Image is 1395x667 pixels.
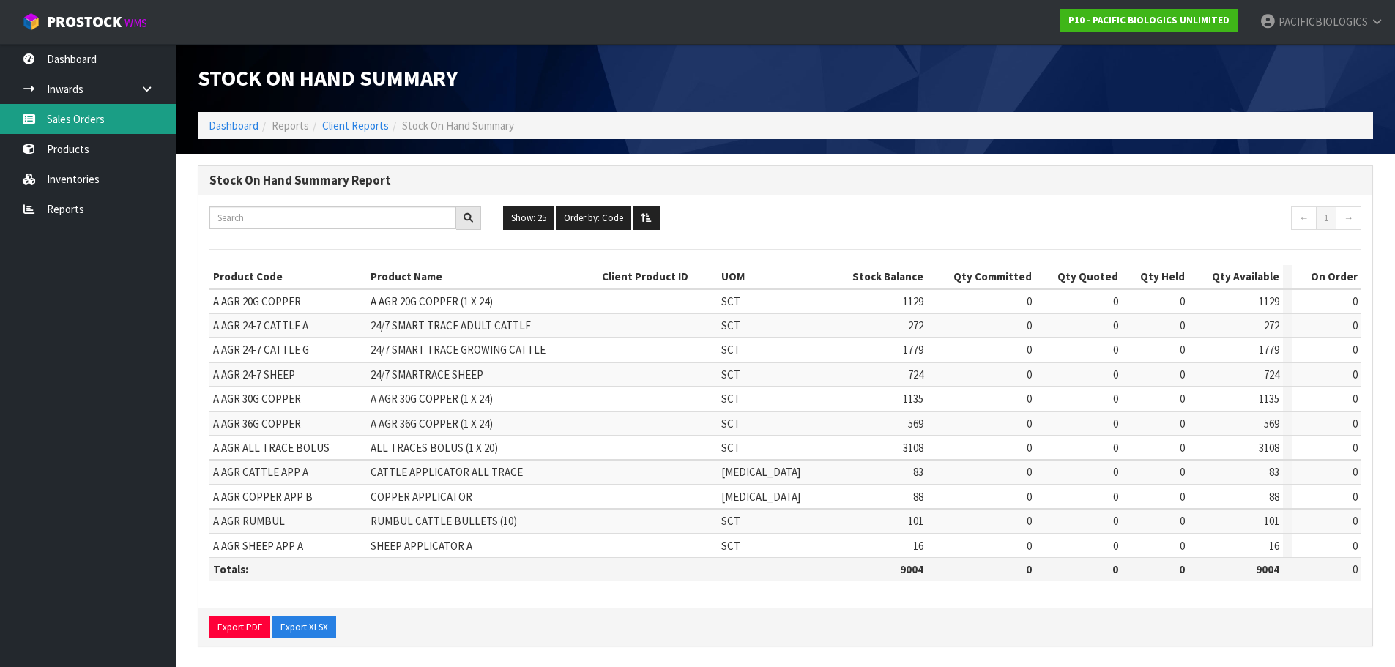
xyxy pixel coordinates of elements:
[272,616,336,639] button: Export XLSX
[1113,343,1118,357] span: 0
[721,539,740,553] span: SCT
[1264,368,1279,381] span: 724
[371,343,546,357] span: 24/7 SMART TRACE GROWING CATTLE
[721,490,800,504] span: [MEDICAL_DATA]
[1353,417,1358,431] span: 0
[1026,562,1032,576] strong: 0
[1027,343,1032,357] span: 0
[209,616,270,639] button: Export PDF
[1188,265,1284,288] th: Qty Available
[598,265,718,288] th: Client Product ID
[913,539,923,553] span: 16
[1112,562,1118,576] strong: 0
[903,392,923,406] span: 1135
[213,490,313,504] span: A AGR COPPER APP B
[721,343,740,357] span: SCT
[1068,14,1230,26] strong: P10 - PACIFIC BIOLOGICS UNLIMITED
[209,206,456,229] input: Search
[213,514,285,528] span: A AGR RUMBUL
[827,265,927,288] th: Stock Balance
[1179,562,1185,576] strong: 0
[1113,465,1118,479] span: 0
[1259,441,1279,455] span: 3108
[908,417,923,431] span: 569
[721,294,740,308] span: SCT
[1035,265,1122,288] th: Qty Quoted
[1027,465,1032,479] span: 0
[1113,417,1118,431] span: 0
[1353,562,1358,576] span: 0
[1027,441,1032,455] span: 0
[1336,206,1361,230] a: →
[402,119,514,133] span: Stock On Hand Summary
[1353,343,1358,357] span: 0
[47,12,122,31] span: ProStock
[213,465,308,479] span: A AGR CATTLE APP A
[1264,417,1279,431] span: 569
[721,368,740,381] span: SCT
[1264,514,1279,528] span: 101
[1180,392,1185,406] span: 0
[1180,368,1185,381] span: 0
[1269,490,1279,504] span: 88
[1292,265,1361,288] th: On Order
[272,119,309,133] span: Reports
[209,174,1361,187] h3: Stock On Hand Summary Report
[1264,318,1279,332] span: 272
[209,119,258,133] a: Dashboard
[1027,539,1032,553] span: 0
[124,16,147,30] small: WMS
[1113,539,1118,553] span: 0
[908,514,923,528] span: 101
[1180,441,1185,455] span: 0
[371,294,493,308] span: A AGR 20G COPPER (1 X 24)
[1113,318,1118,332] span: 0
[1269,539,1279,553] span: 16
[913,490,923,504] span: 88
[1353,514,1358,528] span: 0
[1269,465,1279,479] span: 83
[1316,206,1336,230] a: 1
[1113,441,1118,455] span: 0
[913,465,923,479] span: 83
[908,368,923,381] span: 724
[1180,465,1185,479] span: 0
[1353,318,1358,332] span: 0
[1180,343,1185,357] span: 0
[1353,441,1358,455] span: 0
[903,294,923,308] span: 1129
[213,417,301,431] span: A AGR 36G COPPER
[1113,514,1118,528] span: 0
[1122,265,1188,288] th: Qty Held
[371,368,483,381] span: 24/7 SMARTRACE SHEEP
[721,392,740,406] span: SCT
[1027,514,1032,528] span: 0
[1353,490,1358,504] span: 0
[1279,15,1368,29] span: PACIFICBIOLOGICS
[371,318,531,332] span: 24/7 SMART TRACE ADULT CATTLE
[900,562,923,576] strong: 9004
[1090,206,1361,234] nav: Page navigation
[1259,392,1279,406] span: 1135
[721,465,800,479] span: [MEDICAL_DATA]
[1180,417,1185,431] span: 0
[198,64,458,92] span: Stock On Hand Summary
[721,318,740,332] span: SCT
[371,539,472,553] span: SHEEP APPLICATOR A
[213,294,301,308] span: A AGR 20G COPPER
[1353,539,1358,553] span: 0
[1027,368,1032,381] span: 0
[213,368,295,381] span: A AGR 24-7 SHEEP
[371,490,472,504] span: COPPER APPLICATOR
[1027,392,1032,406] span: 0
[213,441,330,455] span: A AGR ALL TRACE BOLUS
[927,265,1036,288] th: Qty Committed
[209,265,367,288] th: Product Code
[1027,294,1032,308] span: 0
[1353,368,1358,381] span: 0
[1113,392,1118,406] span: 0
[908,318,923,332] span: 272
[213,539,303,553] span: A AGR SHEEP APP A
[903,441,923,455] span: 3108
[1259,294,1279,308] span: 1129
